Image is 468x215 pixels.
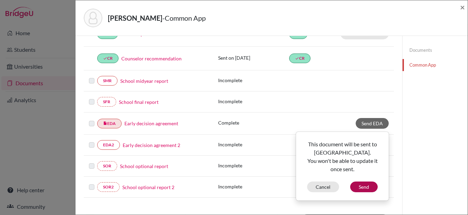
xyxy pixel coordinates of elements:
[296,131,389,201] div: Send EDA
[97,182,120,192] a: SOR2
[218,141,289,148] p: Incomplete
[218,98,289,105] p: Incomplete
[124,120,178,127] a: Early decision agreement
[123,141,180,149] a: Early decision agreement 2
[362,120,383,126] span: Send EDA
[460,2,465,12] span: ×
[103,56,107,60] i: done
[218,119,289,126] p: Complete
[218,162,289,169] p: Incomplete
[289,53,311,63] a: doneCR
[97,53,119,63] a: doneCR
[218,77,289,84] p: Incomplete
[295,56,299,60] i: done
[97,76,118,86] a: SMR
[103,121,107,125] i: insert_drive_file
[403,59,468,71] a: Common App
[119,98,159,106] a: School final report
[97,161,117,171] a: SOR
[350,182,378,192] button: Send
[97,140,120,150] a: EDA2
[97,119,122,128] a: insert_drive_fileEDA
[108,14,162,22] strong: [PERSON_NAME]
[120,163,168,170] a: School optional report
[218,183,289,190] p: Incomplete
[403,44,468,56] a: Documents
[356,118,389,129] a: Send EDA
[121,55,182,62] a: Counselor recommendation
[302,140,383,173] p: This document will be sent to [GEOGRAPHIC_DATA]. You won't be able to update it once sent.
[460,3,465,11] button: Close
[162,14,206,22] span: - Common App
[97,97,116,107] a: SFR
[218,54,289,61] p: Sent on [DATE]
[120,77,168,85] a: School midyear report
[307,182,339,192] button: Cancel
[122,184,174,191] a: School optional report 2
